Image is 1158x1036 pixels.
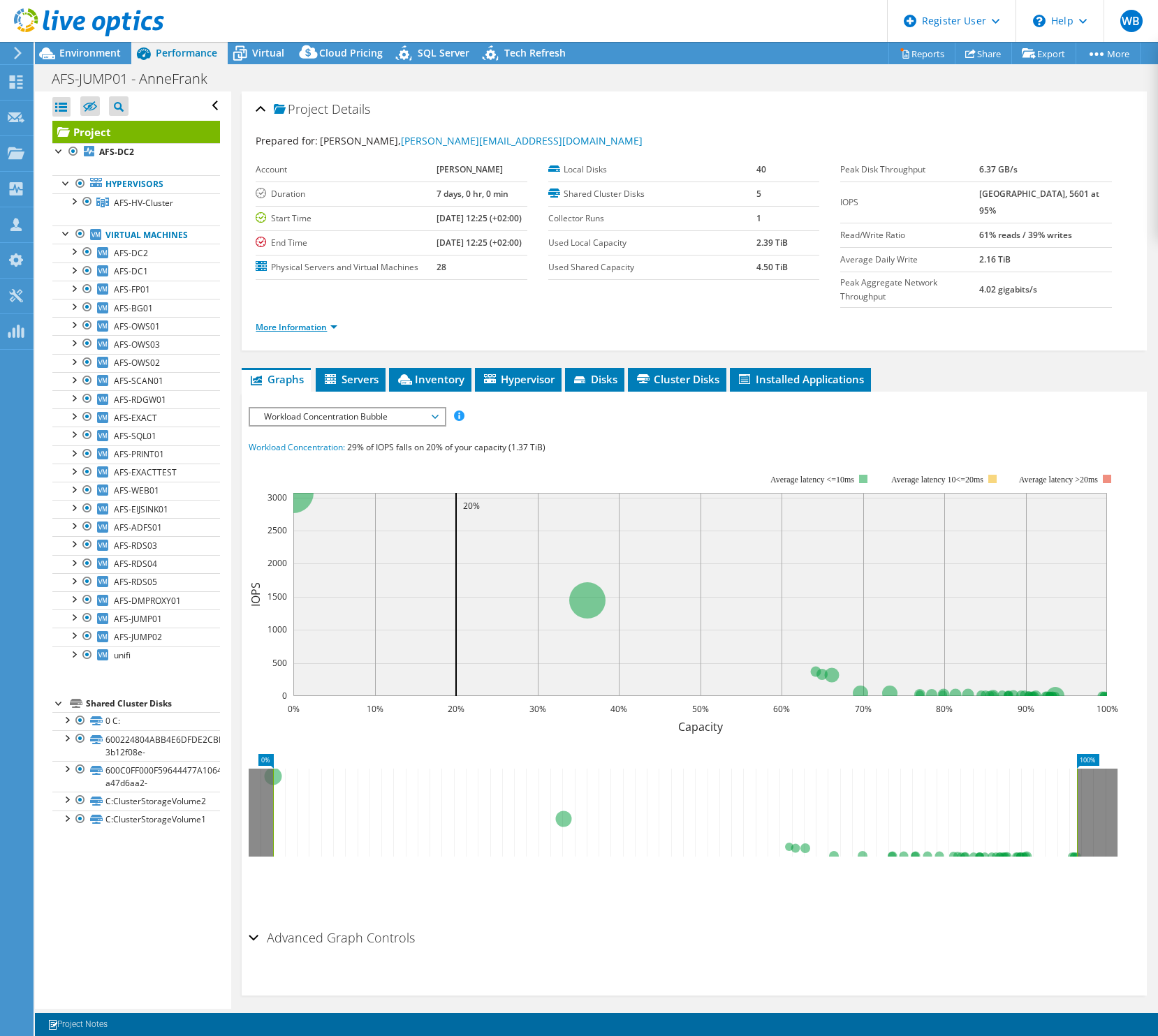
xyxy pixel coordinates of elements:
b: 2.16 TiB [979,253,1011,265]
a: AFS-EIJSINK01 [52,500,220,518]
label: IOPS [840,195,979,209]
text: 40% [610,703,627,715]
text: 80% [936,703,953,715]
a: 0 C: [52,712,220,730]
a: AFS-RDS04 [52,555,220,573]
a: 600C0FF000F59644477A106401000000-a47d6aa2- [52,761,220,792]
span: AFS-RDS03 [114,540,157,552]
a: Project [52,121,220,143]
text: 2500 [267,524,287,536]
span: Performance [156,46,217,59]
span: Details [332,101,370,117]
text: 30% [529,703,546,715]
span: AFS-JUMP01 [114,613,162,625]
label: End Time [256,236,437,250]
label: Prepared for: [256,134,318,147]
a: AFS-OWS03 [52,335,220,353]
b: 61% reads / 39% writes [979,229,1072,241]
text: 0% [288,703,300,715]
text: 70% [855,703,872,715]
tspan: Average latency 10<=20ms [891,475,983,484]
span: AFS-RDS04 [114,558,157,570]
a: AFS-DC1 [52,262,220,281]
span: unifi [114,649,131,661]
label: Shared Cluster Disks [548,187,756,201]
h2: Advanced Graph Controls [249,924,415,952]
span: AFS-FP01 [114,283,150,295]
text: 1000 [267,623,287,635]
a: [PERSON_NAME][EMAIL_ADDRESS][DOMAIN_NAME] [401,134,643,147]
span: AFS-ADFS01 [114,521,162,533]
text: IOPS [248,582,263,607]
a: AFS-DC2 [52,143,220,161]
label: Used Shared Capacity [548,260,756,274]
span: AFS-EXACTTEST [114,466,177,478]
b: 1 [756,212,761,224]
a: Share [955,43,1012,64]
span: AFS-EXACT [114,412,157,424]
span: Virtual [252,46,284,59]
a: More Information [256,321,337,333]
text: 0 [282,690,287,702]
label: Read/Write Ratio [840,228,979,242]
text: 3000 [267,491,287,503]
label: Collector Runs [548,212,756,225]
a: C:ClusterStorageVolume2 [52,792,220,810]
a: AFS-DMPROXY01 [52,591,220,609]
b: [DATE] 12:25 (+02:00) [437,212,522,224]
a: C:ClusterStorageVolume1 [52,811,220,829]
b: 7 days, 0 hr, 0 min [437,188,508,200]
a: AFS-ADFS01 [52,518,220,536]
b: [PERSON_NAME] [437,163,503,175]
a: AFS-DC2 [52,244,220,262]
span: AFS-BG01 [114,302,153,314]
span: AFS-JUMP02 [114,631,162,643]
b: AFS-DC2 [99,146,134,158]
label: Peak Disk Throughput [840,163,979,177]
label: Average Daily Write [840,253,979,267]
b: 5 [756,188,761,200]
label: Peak Aggregate Network Throughput [840,276,979,304]
span: Workload Concentration: [249,441,345,453]
text: 10% [367,703,383,715]
span: SQL Server [418,46,469,59]
a: Hypervisors [52,175,220,193]
a: AFS-PRINT01 [52,445,220,464]
svg: \n [1033,15,1046,27]
a: AFS-RDGW01 [52,390,220,408]
a: unifi [52,646,220,665]
a: 600224804ABB4E6DFDE2CBF40D6584D4-3b12f08e- [52,730,220,761]
span: AFS-WEB01 [114,484,159,496]
a: Reports [888,43,955,64]
b: 6.37 GB/s [979,163,1018,175]
a: AFS-SQL01 [52,427,220,445]
a: Virtual Machines [52,225,220,244]
text: 20% [463,500,480,512]
span: AFS-EIJSINK01 [114,503,168,515]
span: Installed Applications [737,372,864,386]
label: Start Time [256,212,437,225]
a: AFS-OWS02 [52,354,220,372]
span: 29% of IOPS falls on 20% of your capacity (1.37 TiB) [347,441,545,453]
span: Servers [323,372,379,386]
label: Account [256,163,437,177]
tspan: Average latency <=10ms [770,475,854,484]
a: AFS-EXACTTEST [52,464,220,482]
text: Average latency >20ms [1019,475,1098,484]
text: 2000 [267,557,287,569]
a: AFS-OWS01 [52,317,220,335]
a: AFS-JUMP01 [52,609,220,628]
span: Disks [572,372,617,386]
span: AFS-SCAN01 [114,375,163,387]
span: AFS-OWS01 [114,320,160,332]
text: Capacity [678,719,724,734]
span: WB [1120,10,1143,32]
text: 60% [773,703,790,715]
a: AFS-RDS05 [52,573,220,591]
span: Hypervisor [482,372,555,386]
a: AFS-HV-Cluster [52,193,220,212]
a: AFS-SCAN01 [52,372,220,390]
a: Project Notes [38,1016,117,1033]
span: AFS-HV-Cluster [114,197,173,209]
span: Environment [59,46,121,59]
